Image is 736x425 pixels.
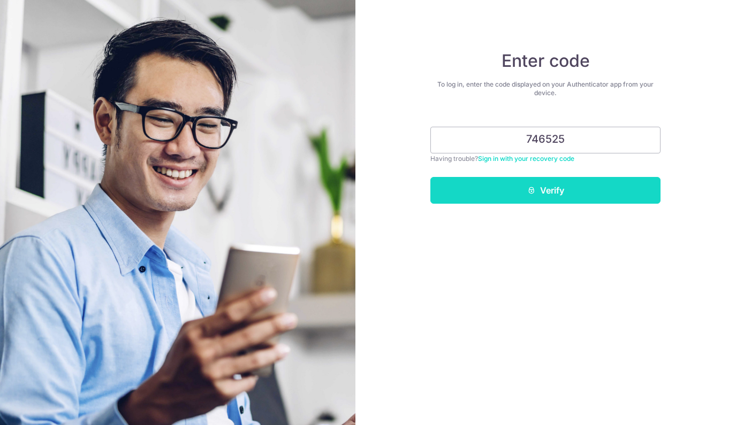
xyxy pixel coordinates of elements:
input: Enter 6 digit code [430,127,661,153]
button: Verify [430,177,661,204]
div: To log in, enter the code displayed on your Authenticator app from your device. [430,80,661,97]
div: Having trouble? [430,153,661,164]
a: Sign in with your recovery code [478,154,574,163]
h4: Enter code [430,50,661,72]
